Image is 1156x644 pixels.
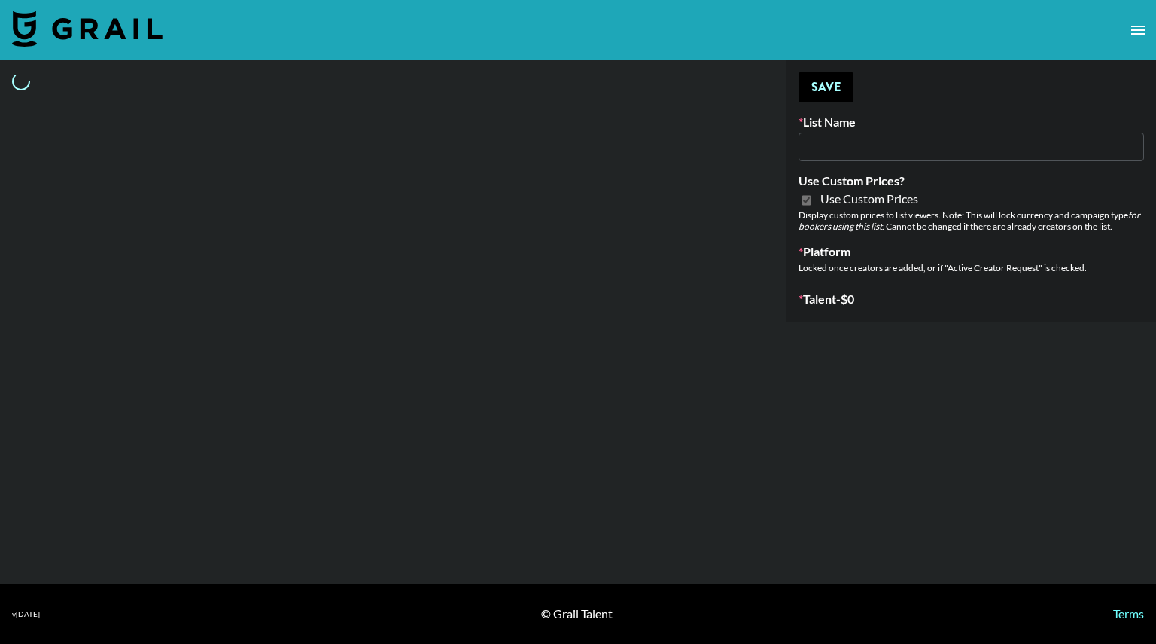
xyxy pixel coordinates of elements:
[12,11,163,47] img: Grail Talent
[799,114,1144,130] label: List Name
[799,244,1144,259] label: Platform
[799,173,1144,188] label: Use Custom Prices?
[799,72,853,102] button: Save
[799,209,1140,232] em: for bookers using this list
[1123,15,1153,45] button: open drawer
[820,191,918,206] span: Use Custom Prices
[799,209,1144,232] div: Display custom prices to list viewers. Note: This will lock currency and campaign type . Cannot b...
[799,291,1144,307] label: Talent - $ 0
[12,609,40,619] div: v [DATE]
[541,606,613,621] div: © Grail Talent
[799,262,1144,273] div: Locked once creators are added, or if "Active Creator Request" is checked.
[1113,606,1144,621] a: Terms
